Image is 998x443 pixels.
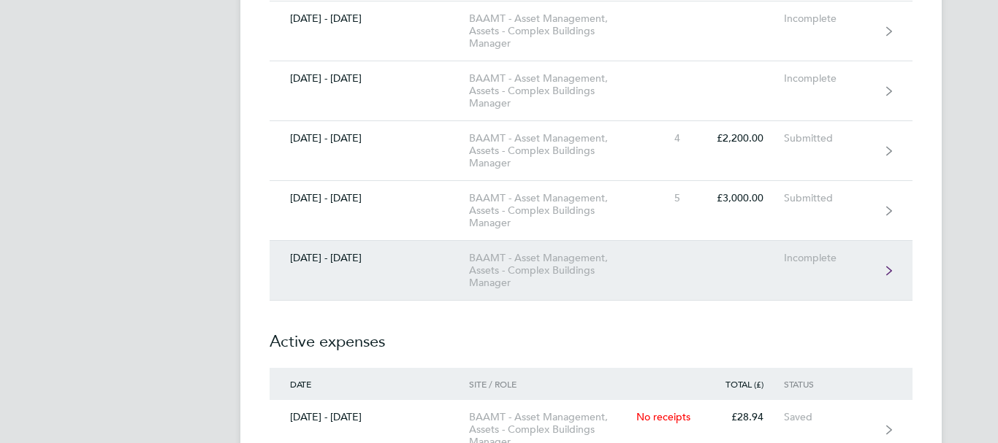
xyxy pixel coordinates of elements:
div: [DATE] - [DATE] [270,132,469,145]
div: [DATE] - [DATE] [270,411,469,423]
div: [DATE] - [DATE] [270,192,469,204]
div: No receipts [636,411,701,423]
div: 5 [636,192,701,204]
div: £2,200.00 [701,132,784,145]
div: Incomplete [784,12,874,25]
div: Submitted [784,192,874,204]
a: [DATE] - [DATE]BAAMT - Asset Management, Assets - Complex Buildings ManagerIncomplete [270,61,913,121]
div: Submitted [784,132,874,145]
div: £28.94 [701,411,784,423]
a: [DATE] - [DATE]BAAMT - Asset Management, Assets - Complex Buildings Manager4£2,200.00Submitted [270,121,913,181]
div: BAAMT - Asset Management, Assets - Complex Buildings Manager [469,252,636,289]
div: BAAMT - Asset Management, Assets - Complex Buildings Manager [469,192,636,229]
div: Date [270,379,469,389]
div: BAAMT - Asset Management, Assets - Complex Buildings Manager [469,12,636,50]
a: [DATE] - [DATE]BAAMT - Asset Management, Assets - Complex Buildings ManagerIncomplete [270,241,913,301]
div: Total (£) [701,379,784,389]
div: [DATE] - [DATE] [270,72,469,85]
h2: Active expenses [270,301,913,368]
div: Status [784,379,874,389]
div: Site / Role [469,379,636,389]
div: [DATE] - [DATE] [270,252,469,264]
div: BAAMT - Asset Management, Assets - Complex Buildings Manager [469,132,636,169]
a: [DATE] - [DATE]BAAMT - Asset Management, Assets - Complex Buildings ManagerIncomplete [270,1,913,61]
div: £3,000.00 [701,192,784,204]
div: Saved [784,411,874,423]
a: [DATE] - [DATE]BAAMT - Asset Management, Assets - Complex Buildings Manager5£3,000.00Submitted [270,181,913,241]
div: Incomplete [784,72,874,85]
div: 4 [636,132,701,145]
div: Incomplete [784,252,874,264]
div: [DATE] - [DATE] [270,12,469,25]
div: BAAMT - Asset Management, Assets - Complex Buildings Manager [469,72,636,109]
